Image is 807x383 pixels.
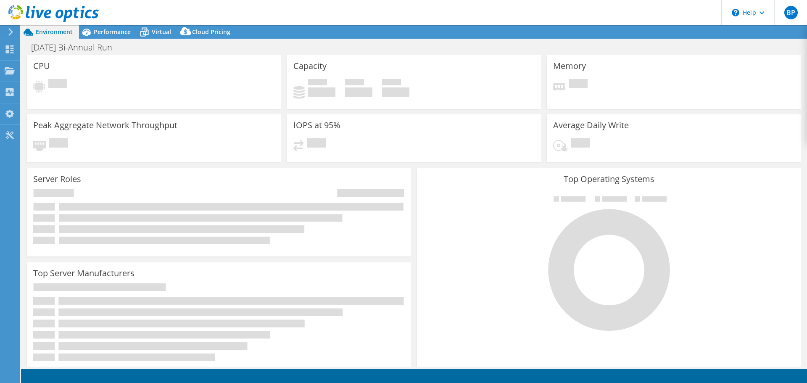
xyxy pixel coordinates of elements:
span: Pending [49,138,68,150]
h3: Top Server Manufacturers [33,269,134,278]
h3: Average Daily Write [553,121,629,130]
h3: Memory [553,61,586,71]
h3: IOPS at 95% [293,121,340,130]
span: Used [308,79,327,87]
h3: Server Roles [33,174,81,184]
span: BP [784,6,798,19]
svg: \n [732,9,739,16]
span: Total [382,79,401,87]
span: Cloud Pricing [192,28,230,36]
span: Pending [571,138,590,150]
h3: Top Operating Systems [423,174,795,184]
span: Environment [36,28,73,36]
h4: 0 GiB [382,87,409,97]
h3: Capacity [293,61,327,71]
h4: 0 GiB [308,87,335,97]
span: Virtual [152,28,171,36]
span: Free [345,79,364,87]
span: Pending [307,138,326,150]
span: Pending [569,79,588,90]
h3: CPU [33,61,50,71]
h3: Peak Aggregate Network Throughput [33,121,177,130]
span: Performance [94,28,131,36]
h4: 0 GiB [345,87,372,97]
span: Pending [48,79,67,90]
h1: [DATE] Bi-Annual Run [27,43,125,52]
